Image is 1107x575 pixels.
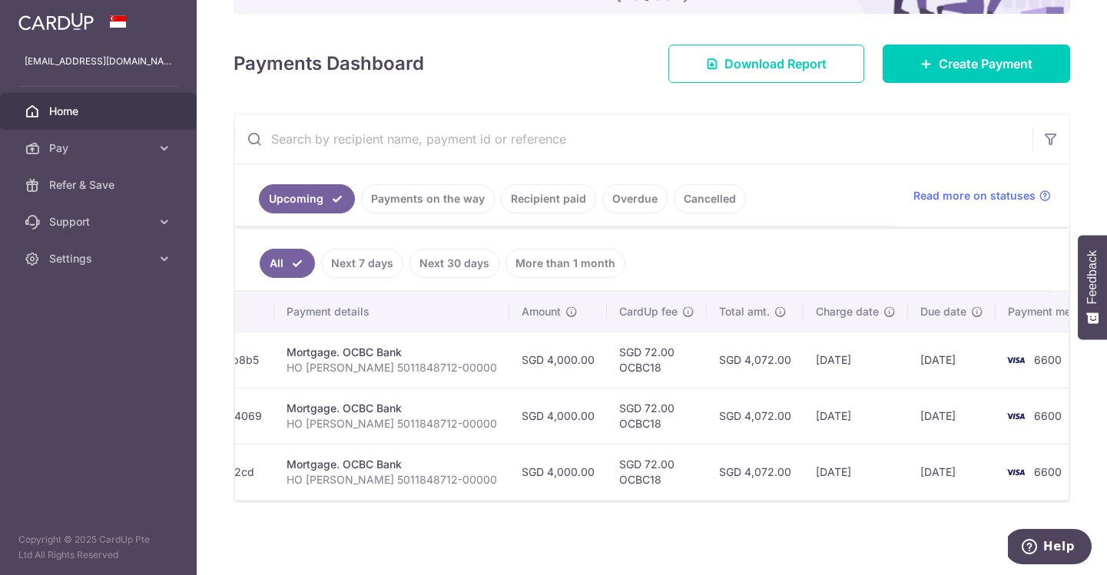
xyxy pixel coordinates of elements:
a: Upcoming [259,184,355,213]
iframe: Opens a widget where you can find more information [1008,529,1092,567]
a: Overdue [602,184,668,213]
input: Search by recipient name, payment id or reference [234,114,1032,164]
span: 6600 [1034,409,1062,422]
td: [DATE] [908,388,996,444]
span: Support [49,214,151,230]
td: [DATE] [804,444,908,500]
span: CardUp fee [619,304,678,319]
span: Read more on statuses [913,188,1036,203]
div: Mortgage. OCBC Bank [287,345,497,360]
td: SGD 4,000.00 [509,444,607,500]
h4: Payments Dashboard [234,50,424,78]
img: Bank Card [1000,407,1031,425]
td: SGD 4,072.00 [707,388,804,444]
td: SGD 4,072.00 [707,332,804,388]
a: Cancelled [674,184,746,213]
td: [DATE] [908,332,996,388]
p: [EMAIL_ADDRESS][DOMAIN_NAME] [25,54,172,69]
a: All [260,249,315,278]
a: Next 7 days [321,249,403,278]
td: SGD 72.00 OCBC18 [607,444,707,500]
span: Due date [920,304,966,319]
a: More than 1 month [505,249,625,278]
span: Pay [49,140,151,156]
img: CardUp [18,12,94,31]
td: SGD 72.00 OCBC18 [607,332,707,388]
div: Mortgage. OCBC Bank [287,457,497,472]
p: HO [PERSON_NAME] 5011848712-00000 [287,416,497,431]
td: [DATE] [804,332,908,388]
span: Amount [522,304,561,319]
a: Payments on the way [361,184,495,213]
a: Read more on statuses [913,188,1051,203]
span: Download Report [724,55,827,73]
button: Feedback - Show survey [1078,235,1107,339]
img: Bank Card [1000,463,1031,481]
a: Recipient paid [501,184,596,213]
th: Payment details [274,292,509,332]
td: [DATE] [804,388,908,444]
span: Settings [49,251,151,266]
p: HO [PERSON_NAME] 5011848712-00000 [287,360,497,375]
span: Refer & Save [49,177,151,193]
td: [DATE] [908,444,996,500]
span: Total amt. [719,304,770,319]
td: SGD 4,072.00 [707,444,804,500]
span: Feedback [1085,250,1099,304]
span: Charge date [816,304,879,319]
p: HO [PERSON_NAME] 5011848712-00000 [287,472,497,487]
img: Bank Card [1000,351,1031,369]
td: SGD 72.00 OCBC18 [607,388,707,444]
div: Mortgage. OCBC Bank [287,401,497,416]
a: Next 30 days [409,249,499,278]
a: Download Report [668,45,864,83]
span: Create Payment [939,55,1032,73]
span: 6600 [1034,465,1062,478]
a: Create Payment [883,45,1070,83]
span: 6600 [1034,353,1062,366]
td: SGD 4,000.00 [509,332,607,388]
span: Home [49,104,151,119]
td: SGD 4,000.00 [509,388,607,444]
